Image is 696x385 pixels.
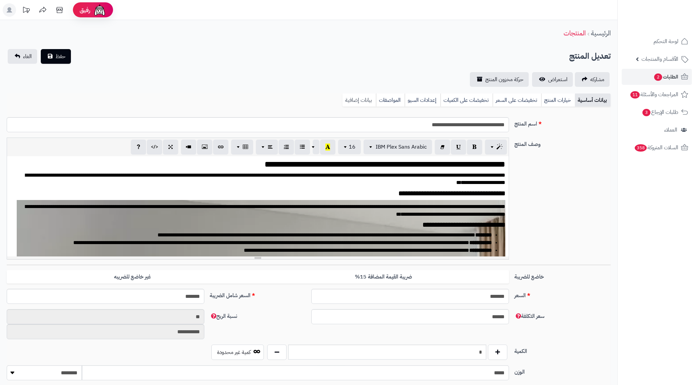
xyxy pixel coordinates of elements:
a: المنتجات [564,28,586,38]
a: المراجعات والأسئلة11 [622,86,692,103]
button: حفظ [41,49,71,64]
a: السلات المتروكة358 [622,140,692,156]
label: غير خاضع للضريبه [7,270,258,284]
a: الرئيسية [591,28,611,38]
span: 3 [642,109,651,117]
span: سعر التكلفة [514,312,544,320]
span: 16 [349,143,356,151]
span: حركة مخزون المنتج [485,75,523,83]
a: المواصفات [376,93,405,107]
span: 11 [630,91,640,99]
label: الكمية [512,345,613,355]
span: الطلبات [654,72,678,81]
a: الغاء [8,49,37,64]
span: الغاء [23,52,32,60]
a: لوحة التحكم [622,33,692,49]
span: 2 [654,73,663,81]
a: خيارات المنتج [541,93,575,107]
span: نسبة الربح [210,312,237,320]
span: العملاء [664,125,677,135]
a: طلبات الإرجاع3 [622,104,692,120]
span: الأقسام والمنتجات [641,54,678,64]
label: السعر شامل الضريبة [207,289,309,300]
a: العملاء [622,122,692,138]
label: السعر [512,289,613,300]
a: مشاركه [575,72,610,87]
h2: تعديل المنتج [569,49,611,63]
label: ضريبة القيمة المضافة 15% [258,270,509,284]
img: logo-2.png [651,10,690,24]
a: بيانات إضافية [342,93,376,107]
span: IBM Plex Sans Arabic [376,143,427,151]
span: استعراض [548,75,568,83]
span: المراجعات والأسئلة [630,90,678,99]
a: تخفيضات على السعر [493,93,541,107]
span: حفظ [56,52,66,60]
span: 358 [634,144,648,152]
label: وصف المنتج [512,138,613,148]
label: الوزن [512,365,613,376]
span: طلبات الإرجاع [642,108,678,117]
a: إعدادات السيو [405,93,440,107]
a: الطلبات2 [622,69,692,85]
a: بيانات أساسية [575,93,611,107]
img: ai-face.png [93,3,106,17]
span: مشاركه [590,75,604,83]
span: السلات المتروكة [634,143,678,152]
span: رفيق [80,6,90,14]
button: 16 [338,140,361,154]
label: اسم المنتج [512,117,613,128]
a: استعراض [532,72,573,87]
a: تحديثات المنصة [18,3,34,18]
a: تخفيضات على الكميات [440,93,493,107]
button: IBM Plex Sans Arabic [364,140,432,154]
span: لوحة التحكم [654,37,678,46]
label: خاضع للضريبة [512,270,613,281]
a: حركة مخزون المنتج [470,72,529,87]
